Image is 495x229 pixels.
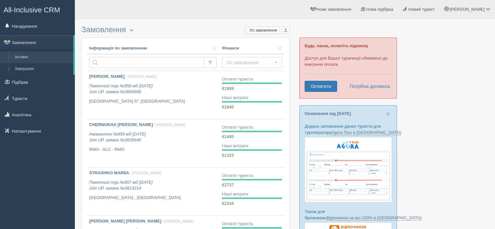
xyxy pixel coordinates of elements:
span: Нова підбірка [366,7,393,12]
button: Close [386,110,390,117]
div: Наші витрати [222,95,282,101]
span: Новий турист [408,7,435,12]
div: Оплати туриста [222,221,282,227]
div: Наші витрати [222,143,282,149]
span: €2334 [222,201,234,206]
label: Усі замовлення [245,27,279,34]
i: Пакетний тур №857 від [DATE] Join UP, заявка №3813214 [89,180,153,191]
div: Наші витрати [222,191,282,197]
span: [PERSON_NAME] [450,7,485,12]
a: Потрібна допомога [345,81,390,92]
span: €1989 [222,86,234,91]
span: / [PERSON_NAME] [130,171,161,175]
p: RMO - ALC - RMO [89,147,217,153]
a: Інформація по замовленню [89,45,217,51]
span: × [386,110,390,118]
img: agora-tour-%D1%84%D0%BE%D1%80%D0%BC%D0%B0-%D0%B1%D1%80%D0%BE%D0%BD%D1%8E%D0%B2%D0%B0%D0%BD%D0%BD%... [305,137,392,202]
span: All-Inclusive CRM [4,6,60,14]
i: Пакетний тур №858 від [DATE] Join UP, заявка №3845688 [89,83,153,94]
span: Усі замовлення [226,59,273,66]
b: Будь ласка, оплатіть підписку [305,43,368,48]
span: / [PERSON_NAME] [126,75,157,79]
div: Оплати туриста [222,76,282,82]
a: STRASHKO MARIIA / [PERSON_NAME] Пакетний тур №857 від [DATE]Join UP, заявка №3813214 [GEOGRAPHIC_... [87,167,219,215]
div: Оплати туриста [222,173,282,179]
p: Додано заповнення даних туриста для туроператору : [305,123,392,136]
i: Авіаквиток №856 від [DATE] Join UP, заявка №3836640 [89,132,146,143]
p: [GEOGRAPHIC_DATA] 5*, [GEOGRAPHIC_DATA] [89,98,217,105]
span: / [PERSON_NAME] [154,123,185,127]
span: €1323 [222,153,234,158]
a: Agora Tour в [GEOGRAPHIC_DATA] [331,130,401,135]
a: All-Inclusive CRM [0,0,75,18]
a: Активні [12,51,73,63]
span: Нове замовлення [317,7,351,12]
button: Усі замовлення [222,57,282,68]
span: / [PERSON_NAME] [162,219,193,223]
span: €1495 [222,134,234,139]
span: €1840 [222,105,234,109]
a: Відпочинок на всі 100% в [GEOGRAPHIC_DATA] [326,215,421,221]
b: [PERSON_NAME] [89,74,125,79]
a: Оплатити [305,81,337,92]
h3: Замовлення [81,25,290,34]
a: Фінанси [222,45,282,51]
input: Пошук за номером замовлення, ПІБ або паспортом туриста [89,57,204,68]
div: Оплати туриста [222,124,282,131]
a: CHERNUKHA [PERSON_NAME] / [PERSON_NAME] Авіаквиток №856 від [DATE]Join UP, заявка №3836640 RMO - ... [87,119,219,167]
b: CHERNUKHA [PERSON_NAME] [89,122,153,127]
span: €2737 [222,182,234,187]
a: Оновлення від [DATE] [305,111,351,116]
p: [GEOGRAPHIC_DATA] , [GEOGRAPHIC_DATA] [89,195,217,201]
p: Також для бронювань : [305,208,392,221]
b: [PERSON_NAME] [PERSON_NAME] [89,219,161,223]
a: Завершені [12,63,73,75]
a: [PERSON_NAME] / [PERSON_NAME] Пакетний тур №858 від [DATE]Join UP, заявка №3845688 [GEOGRAPHIC_DA... [87,71,219,119]
div: Доступ для Вашої турагенції обмежено до внесення оплати [299,37,397,99]
b: STRASHKO MARIIA [89,170,129,175]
